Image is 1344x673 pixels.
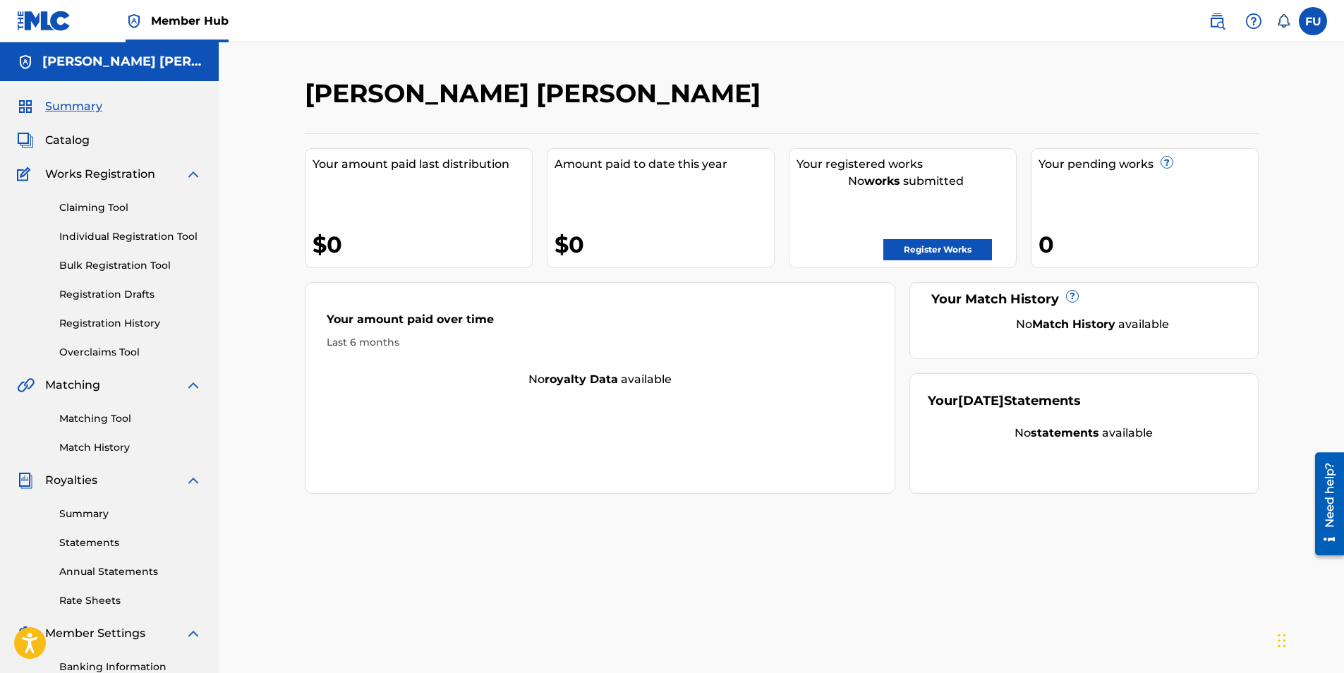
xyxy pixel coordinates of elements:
[1032,317,1115,331] strong: Match History
[59,316,202,331] a: Registration History
[59,411,202,426] a: Matching Tool
[945,316,1240,333] div: No available
[1039,156,1258,173] div: Your pending works
[1031,426,1099,439] strong: statements
[59,287,202,302] a: Registration Drafts
[185,377,202,394] img: expand
[864,174,900,188] strong: works
[17,54,34,71] img: Accounts
[17,377,35,394] img: Matching
[59,535,202,550] a: Statements
[151,13,229,29] span: Member Hub
[797,156,1016,173] div: Your registered works
[327,335,874,350] div: Last 6 months
[313,229,532,260] div: $0
[313,156,532,173] div: Your amount paid last distribution
[45,166,155,183] span: Works Registration
[1203,7,1231,35] a: Public Search
[1276,14,1290,28] div: Notifications
[45,377,100,394] span: Matching
[1273,605,1344,673] div: Widget de chat
[45,132,90,149] span: Catalog
[305,371,895,388] div: No available
[45,625,145,642] span: Member Settings
[958,393,1004,408] span: [DATE]
[1240,7,1268,35] div: Help
[1161,157,1173,168] span: ?
[59,258,202,273] a: Bulk Registration Tool
[17,472,34,489] img: Royalties
[59,593,202,608] a: Rate Sheets
[17,98,34,115] img: Summary
[928,425,1240,442] div: No available
[17,625,34,642] img: Member Settings
[1039,229,1258,260] div: 0
[17,132,34,149] img: Catalog
[45,472,97,489] span: Royalties
[185,472,202,489] img: expand
[555,229,774,260] div: $0
[1304,447,1344,561] iframe: Resource Center
[185,625,202,642] img: expand
[59,564,202,579] a: Annual Statements
[17,132,90,149] a: CatalogCatalog
[1245,13,1262,30] img: help
[327,311,874,335] div: Your amount paid over time
[305,78,768,109] h2: [PERSON_NAME] [PERSON_NAME]
[928,290,1240,309] div: Your Match History
[59,229,202,244] a: Individual Registration Tool
[797,173,1016,190] div: No submitted
[59,507,202,521] a: Summary
[59,200,202,215] a: Claiming Tool
[17,166,35,183] img: Works Registration
[17,98,102,115] a: SummarySummary
[555,156,774,173] div: Amount paid to date this year
[45,98,102,115] span: Summary
[185,166,202,183] img: expand
[1209,13,1225,30] img: search
[1067,291,1078,302] span: ?
[1278,619,1286,662] div: Arrastrar
[59,345,202,360] a: Overclaims Tool
[883,239,992,260] a: Register Works
[1299,7,1327,35] div: User Menu
[1273,605,1344,673] iframe: Chat Widget
[42,54,202,70] h5: Felix Javier Ulloa Sanchez
[59,440,202,455] a: Match History
[17,11,71,31] img: MLC Logo
[126,13,143,30] img: Top Rightsholder
[545,372,618,386] strong: royalty data
[928,392,1081,411] div: Your Statements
